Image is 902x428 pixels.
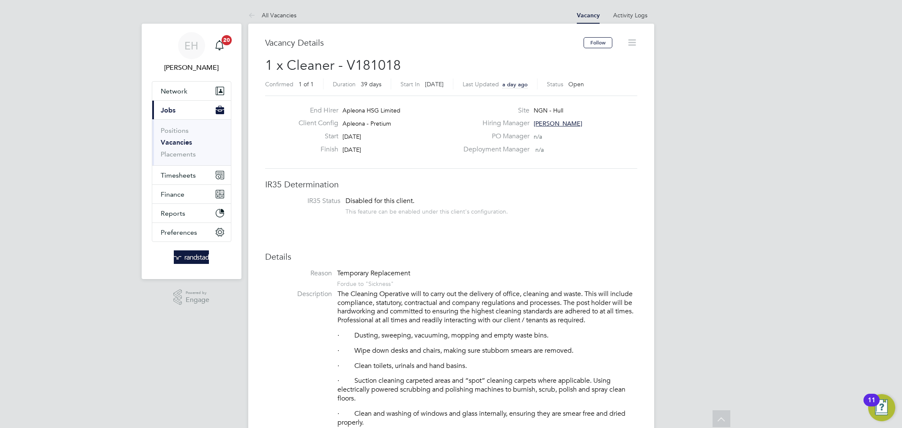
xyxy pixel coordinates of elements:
h3: Vacancy Details [265,37,584,48]
span: [PERSON_NAME] [534,120,582,127]
p: · Dusting, sweeping, vacuuming, mopping and empty waste bins. [337,331,637,340]
a: Activity Logs [613,11,647,19]
span: Preferences [161,228,197,236]
label: End Hirer [292,106,338,115]
div: Jobs [152,119,231,165]
label: IR35 Status [274,197,340,206]
a: Go to home page [152,250,231,264]
span: Powered by [186,289,209,296]
label: Deployment Manager [458,145,529,154]
label: Finish [292,145,338,154]
p: · Clean and washing of windows and glass internally, ensuring they are smear free and dried prope... [337,409,637,427]
a: 20 [211,32,228,59]
span: [DATE] [343,133,361,140]
span: n/a [534,133,542,140]
span: Timesheets [161,171,196,179]
span: 1 of 1 [299,80,314,88]
button: Follow [584,37,612,48]
label: Start In [400,80,420,88]
span: Reports [161,209,185,217]
button: Timesheets [152,166,231,184]
span: Finance [161,190,184,198]
a: All Vacancies [248,11,296,19]
button: Network [152,82,231,100]
span: Open [568,80,584,88]
span: n/a [535,146,544,154]
button: Jobs [152,101,231,119]
h3: Details [265,251,637,262]
label: Reason [265,269,332,278]
button: Open Resource Center, 11 new notifications [868,394,895,421]
span: Apleona - Pretium [343,120,391,127]
span: EH [184,40,198,51]
p: The Cleaning Operative will to carry out the delivery of office, cleaning and waste. This will in... [337,290,637,325]
span: 39 days [361,80,381,88]
span: 20 [222,35,232,45]
span: Disabled for this client. [345,197,414,205]
span: 1 x Cleaner - V181018 [265,57,401,74]
div: For due to "Sickness" [337,278,410,288]
p: · Suction cleaning carpeted areas and “spot” cleaning carpets where applicable. Using electricall... [337,376,637,403]
span: Temporary Replacement [337,269,410,277]
label: Confirmed [265,80,293,88]
div: 11 [868,400,875,411]
a: EH[PERSON_NAME] [152,32,231,73]
label: Start [292,132,338,141]
span: Engage [186,296,209,304]
label: Site [458,106,529,115]
a: Positions [161,126,189,134]
p: · Clean toilets, urinals and hand basins. [337,362,637,370]
span: Apleona HSG Limited [343,107,400,114]
div: This feature can be enabled under this client's configuration. [345,206,508,215]
span: a day ago [502,81,528,88]
img: randstad-logo-retina.png [174,250,209,264]
label: Client Config [292,119,338,128]
a: Powered byEngage [173,289,209,305]
label: Status [547,80,563,88]
span: Jobs [161,106,175,114]
a: Vacancy [577,12,600,19]
a: Placements [161,150,196,158]
label: Last Updated [463,80,499,88]
button: Finance [152,185,231,203]
button: Preferences [152,223,231,241]
label: Description [265,290,332,299]
label: Duration [333,80,356,88]
span: [DATE] [343,146,361,154]
p: · Wipe down desks and chairs, making sure stubborn smears are removed. [337,346,637,355]
span: Emma Howells [152,63,231,73]
span: [DATE] [425,80,444,88]
label: PO Manager [458,132,529,141]
button: Reports [152,204,231,222]
label: Hiring Manager [458,119,529,128]
nav: Main navigation [142,24,241,279]
a: Vacancies [161,138,192,146]
h3: IR35 Determination [265,179,637,190]
span: Network [161,87,187,95]
span: NGN - Hull [534,107,563,114]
